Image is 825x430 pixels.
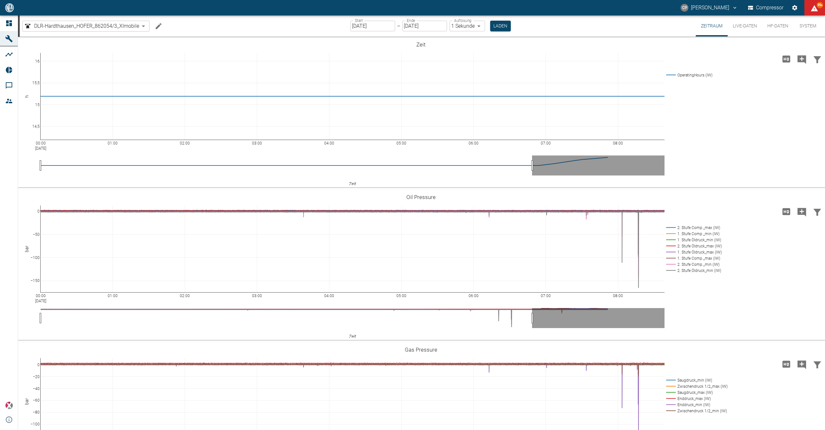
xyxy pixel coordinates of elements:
button: HF-Daten [762,15,793,36]
button: christoph.palm@neuman-esser.com [680,2,739,14]
button: Daten filtern [810,51,825,67]
button: Einstellungen [789,2,801,14]
span: Hohe Auflösung [779,208,794,214]
img: logo [5,3,15,12]
span: DLR-Hardthausen_HOFER_862054/3_XImobile [34,22,139,30]
input: DD.MM.YYYY [402,21,447,31]
label: Auflösung [454,18,471,23]
button: Daten filtern [810,203,825,220]
button: Kommentar hinzufügen [794,356,810,373]
div: 1 Sekunde [450,21,485,31]
button: Live-Daten [728,15,762,36]
button: Kommentar hinzufügen [794,51,810,67]
button: Zeitraum [696,15,728,36]
label: Ende [407,18,415,23]
button: System [793,15,822,36]
button: Machine bearbeiten [152,20,165,33]
button: Compressor [747,2,785,14]
button: Daten filtern [810,356,825,373]
a: DLR-Hardthausen_HOFER_862054/3_XImobile [24,22,139,30]
img: Xplore Logo [5,402,13,409]
div: CP [681,4,688,12]
button: Laden [490,21,511,31]
p: – [397,22,400,30]
button: Kommentar hinzufügen [794,203,810,220]
span: Hohe Auflösung [779,361,794,367]
span: Hohe Auflösung [779,55,794,62]
span: 99+ [817,2,823,8]
input: DD.MM.YYYY [350,21,395,31]
label: Start [355,18,363,23]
